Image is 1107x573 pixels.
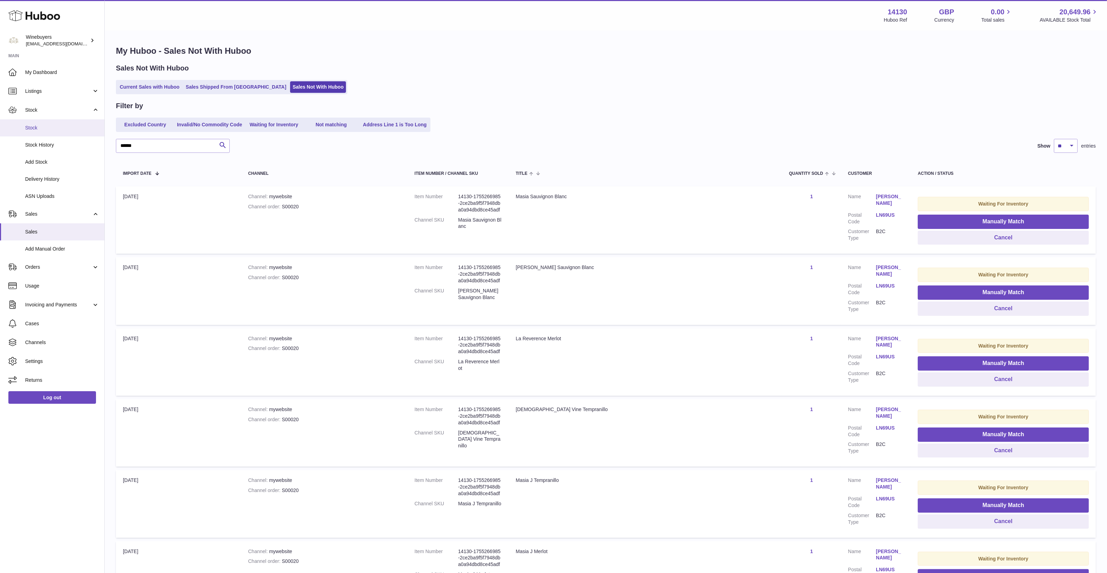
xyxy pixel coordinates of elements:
[516,264,775,271] div: [PERSON_NAME] Sauvignon Blanc
[810,549,813,554] a: 1
[935,17,954,23] div: Currency
[248,345,401,352] div: S00020
[25,229,99,235] span: Sales
[918,285,1089,300] button: Manually Match
[1038,143,1050,149] label: Show
[290,81,346,93] a: Sales Not With Huboo
[414,406,458,426] dt: Item Number
[414,358,458,372] dt: Channel SKU
[248,549,269,554] strong: Channel
[248,193,401,200] div: mywebsite
[876,425,904,431] a: LN69US
[848,283,876,296] dt: Postal Code
[918,372,1089,387] button: Cancel
[8,35,19,46] img: internalAdmin-14130@internal.huboo.com
[248,417,282,422] strong: Channel order
[414,171,502,176] div: Item Number / Channel SKU
[26,34,89,47] div: Winebuyers
[458,264,502,284] dd: 14130-1755266985-2ce2ba9f5f7948dba0a94dbd8ce45adf
[248,274,401,281] div: S00020
[848,496,876,509] dt: Postal Code
[25,159,99,165] span: Add Stock
[117,81,182,93] a: Current Sales with Huboo
[848,512,876,526] dt: Customer Type
[810,477,813,483] a: 1
[848,354,876,367] dt: Postal Code
[25,320,99,327] span: Cases
[458,288,502,301] dd: [PERSON_NAME] Sauvignon Blanc
[414,477,458,497] dt: Item Number
[810,194,813,199] a: 1
[848,171,904,176] div: Customer
[918,171,1089,176] div: Action / Status
[516,406,775,413] div: [DEMOGRAPHIC_DATA] Vine Tempranillo
[248,345,282,351] strong: Channel order
[414,500,458,507] dt: Channel SKU
[848,406,876,421] dt: Name
[848,299,876,313] dt: Customer Type
[248,275,282,280] strong: Channel order
[8,391,96,404] a: Log out
[248,477,401,484] div: mywebsite
[116,101,143,111] h2: Filter by
[25,142,99,148] span: Stock History
[516,477,775,484] div: Masia J Tempranillo
[414,217,458,230] dt: Channel SKU
[876,477,904,490] a: [PERSON_NAME]
[876,283,904,289] a: LN69US
[414,193,458,213] dt: Item Number
[458,217,502,230] dd: Masia Sauvignon Blanc
[175,119,245,131] a: Invalid/No Commodity Code
[918,302,1089,316] button: Cancel
[848,264,876,279] dt: Name
[117,119,173,131] a: Excluded Country
[876,406,904,419] a: [PERSON_NAME]
[884,17,907,23] div: Huboo Ref
[848,228,876,241] dt: Customer Type
[978,485,1028,490] strong: Waiting For Inventory
[25,125,99,131] span: Stock
[414,335,458,355] dt: Item Number
[848,441,876,454] dt: Customer Type
[248,336,269,341] strong: Channel
[116,257,241,325] td: [DATE]
[25,211,92,217] span: Sales
[248,335,401,342] div: mywebsite
[25,358,99,365] span: Settings
[458,477,502,497] dd: 14130-1755266985-2ce2ba9f5f7948dba0a94dbd8ce45adf
[458,430,502,449] dd: [DEMOGRAPHIC_DATA] Vine Tempranillo
[248,558,282,564] strong: Channel order
[876,441,904,454] dd: B2C
[458,335,502,355] dd: 14130-1755266985-2ce2ba9f5f7948dba0a94dbd8ce45adf
[918,356,1089,371] button: Manually Match
[414,430,458,449] dt: Channel SKU
[848,335,876,350] dt: Name
[1081,143,1096,149] span: entries
[116,45,1096,57] h1: My Huboo - Sales Not With Huboo
[183,81,289,93] a: Sales Shipped From [GEOGRAPHIC_DATA]
[848,477,876,492] dt: Name
[810,265,813,270] a: 1
[248,407,269,412] strong: Channel
[876,566,904,573] a: LN69US
[248,558,401,565] div: S00020
[918,498,1089,513] button: Manually Match
[991,7,1005,17] span: 0.00
[25,283,99,289] span: Usage
[248,265,269,270] strong: Channel
[876,193,904,207] a: [PERSON_NAME]
[1060,7,1091,17] span: 20,649.96
[876,212,904,218] a: LN69US
[248,264,401,271] div: mywebsite
[848,193,876,208] dt: Name
[876,299,904,313] dd: B2C
[876,512,904,526] dd: B2C
[248,488,282,493] strong: Channel order
[810,407,813,412] a: 1
[981,7,1012,23] a: 0.00 Total sales
[876,496,904,502] a: LN69US
[1040,7,1099,23] a: 20,649.96 AVAILABLE Stock Total
[918,215,1089,229] button: Manually Match
[939,7,954,17] strong: GBP
[25,88,92,95] span: Listings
